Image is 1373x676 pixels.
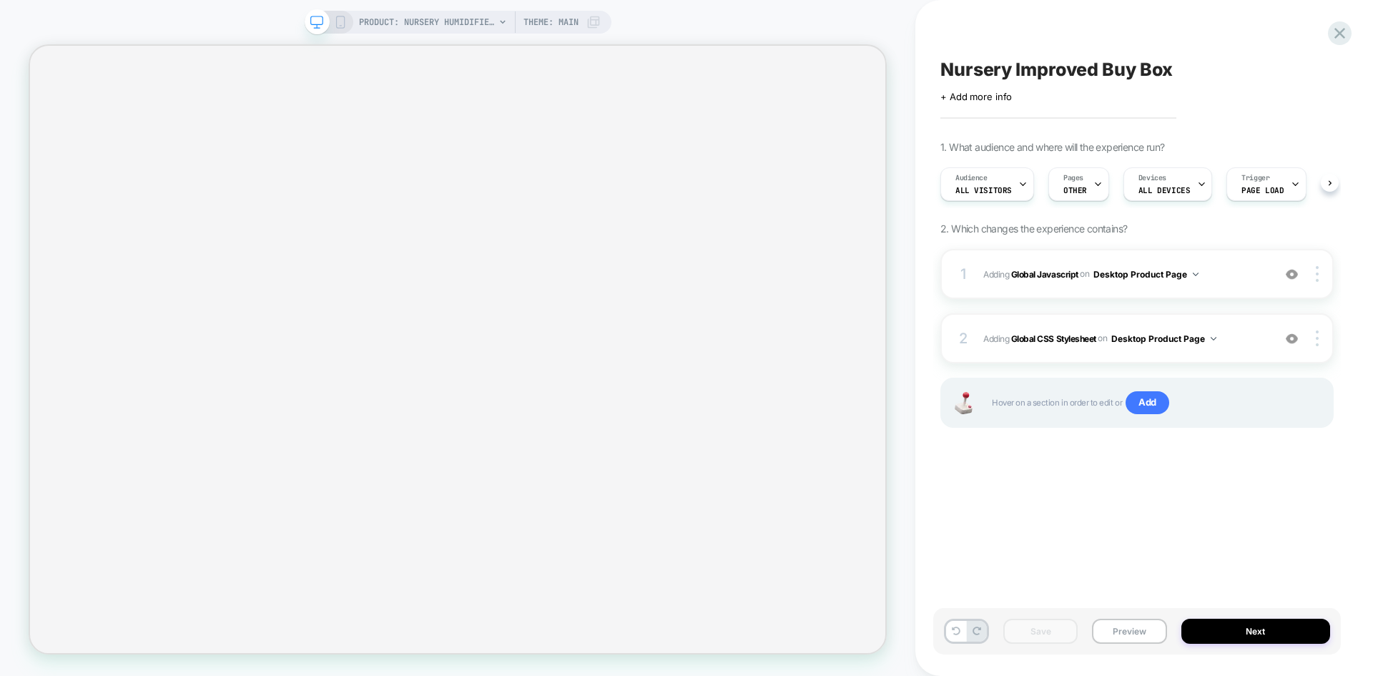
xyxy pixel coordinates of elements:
[983,265,1266,283] span: Adding
[1241,185,1284,195] span: Page Load
[1093,265,1199,283] button: Desktop Product Page
[1316,266,1319,282] img: close
[1011,333,1096,343] b: Global CSS Stylesheet
[1011,268,1078,279] b: Global Javascript
[940,59,1173,80] span: Nursery Improved Buy Box
[956,261,970,287] div: 1
[523,11,579,34] span: Theme: MAIN
[1211,337,1216,341] img: down arrow
[1286,333,1298,345] img: crossed eye
[940,222,1127,235] span: 2. Which changes the experience contains?
[1063,173,1083,183] span: Pages
[1126,391,1169,414] span: Add
[940,141,1164,153] span: 1. What audience and where will the experience run?
[955,173,988,183] span: Audience
[1063,185,1087,195] span: OTHER
[1080,266,1089,282] span: on
[940,91,1012,102] span: + Add more info
[983,330,1266,348] span: Adding
[1003,619,1078,644] button: Save
[992,391,1318,414] span: Hover on a section in order to edit or
[1138,185,1190,195] span: ALL DEVICES
[956,325,970,351] div: 2
[955,185,1012,195] span: All Visitors
[1316,330,1319,346] img: close
[1111,330,1216,348] button: Desktop Product Page
[1092,619,1166,644] button: Preview
[1241,173,1269,183] span: Trigger
[359,11,495,34] span: PRODUCT: Nursery Humidifier 2.0 [little dreams by canopy]
[1138,173,1166,183] span: Devices
[1098,330,1107,346] span: on
[1193,273,1199,276] img: down arrow
[949,392,978,414] img: Joystick
[1181,619,1331,644] button: Next
[1286,268,1298,280] img: crossed eye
